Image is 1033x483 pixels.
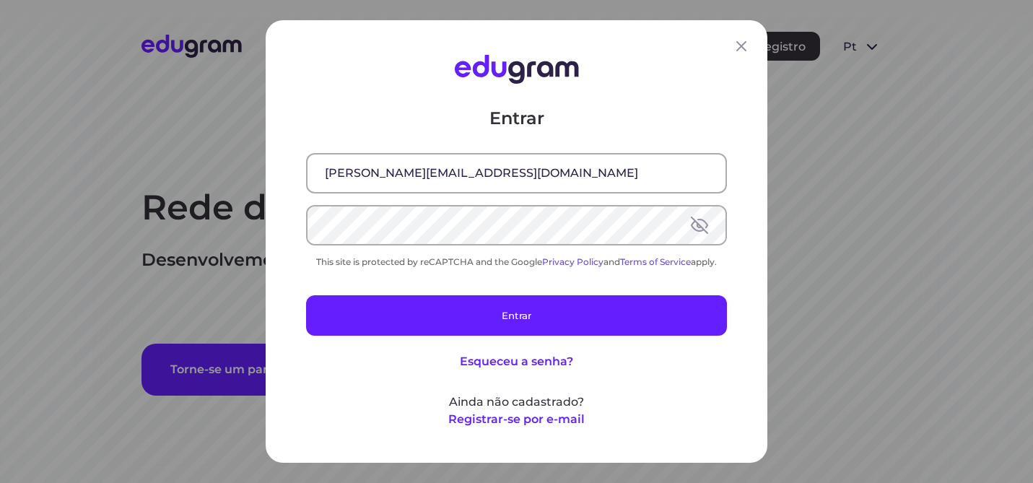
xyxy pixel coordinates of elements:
[306,295,727,336] button: Entrar
[308,155,725,192] input: E-mail
[448,411,585,428] button: Registrar-se por e-mail
[306,393,727,411] p: Ainda não cadastrado?
[620,256,691,267] a: Terms of Service
[455,55,579,84] img: Edugram Logo
[542,256,603,267] a: Privacy Policy
[460,353,573,370] button: Esqueceu a senha?
[306,256,727,267] div: This site is protected by reCAPTCHA and the Google and apply.
[306,107,727,130] p: Entrar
